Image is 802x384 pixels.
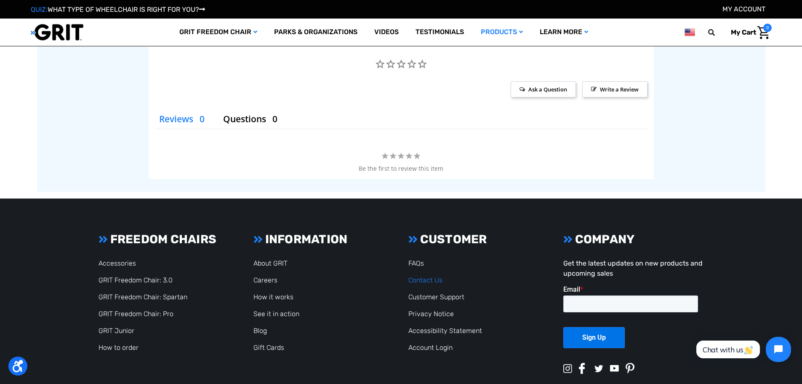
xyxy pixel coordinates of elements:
[253,293,293,301] a: How it works
[219,110,284,129] li: Questions
[155,110,211,129] li: Reviews
[99,259,136,267] a: Accessories
[408,259,424,267] a: FAQs
[722,5,765,13] a: Account
[407,19,472,46] a: Testimonials
[685,27,695,38] img: us.png
[253,276,277,284] a: Careers
[579,363,585,374] img: facebook
[731,28,756,36] span: My Cart
[31,5,205,13] a: QUIZ:WHAT TYPE OF WHEELCHAIR IS RIGHT FOR YOU?
[266,19,366,46] a: Parks & Organizations
[408,276,442,284] a: Contact Us
[626,363,634,374] img: pinterest
[757,26,770,39] img: Cart
[155,164,647,173] div: Be the first to review this item
[408,310,454,318] a: Privacy Notice
[408,327,482,335] a: Accessibility Statement
[725,24,772,41] a: Cart with 0 items
[99,293,187,301] a: GRIT Freedom Chair: Spartan
[171,19,266,46] a: GRIT Freedom Chair
[563,285,703,355] iframe: Form 0
[366,19,407,46] a: Videos
[408,293,464,301] a: Customer Support
[563,258,703,279] p: Get the latest updates on new products and upcoming sales
[99,276,173,284] a: GRIT Freedom Chair: 3.0
[531,19,597,46] a: Learn More
[31,5,48,13] span: QUIZ:
[99,327,134,335] a: GRIT Junior
[408,232,548,247] h3: CUSTOMER
[253,259,288,267] a: About GRIT
[31,24,83,41] img: GRIT All-Terrain Wheelchair and Mobility Equipment
[563,232,703,247] h3: COMPANY
[594,365,603,372] img: twitter
[253,344,284,352] a: Gift Cards
[610,365,619,372] img: youtube
[253,327,267,335] a: Blog
[99,344,139,352] a: How to order
[763,24,772,32] span: 0
[99,232,238,247] h3: FREEDOM CHAIRS
[511,81,576,97] span: Ask a Question
[687,330,798,369] iframe: Tidio Chat
[582,81,647,97] span: Write a Review
[712,24,725,41] input: Search
[99,310,173,318] a: GRIT Freedom Chair: Pro
[472,19,531,46] a: Products
[253,232,393,247] h3: INFORMATION
[408,344,453,352] a: Account Login
[253,310,299,318] a: See it in action
[563,364,572,373] img: instagram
